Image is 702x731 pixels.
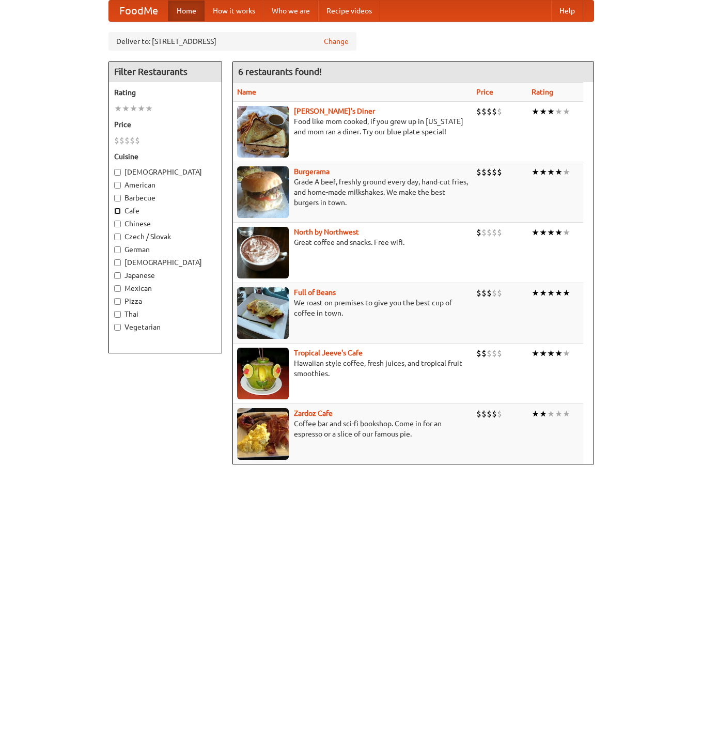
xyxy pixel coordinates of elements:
[539,408,547,419] li: ★
[109,61,222,82] h4: Filter Restaurants
[114,246,121,253] input: German
[539,227,547,238] li: ★
[108,32,356,51] div: Deliver to: [STREET_ADDRESS]
[114,270,216,281] label: Japanese
[237,227,289,278] img: north.jpg
[237,348,289,399] img: jeeves.jpg
[481,408,487,419] li: $
[114,257,216,268] label: [DEMOGRAPHIC_DATA]
[119,135,124,146] li: $
[145,103,153,114] li: ★
[487,287,492,299] li: $
[114,219,216,229] label: Chinese
[238,67,322,76] ng-pluralize: 6 restaurants found!
[114,324,121,331] input: Vegetarian
[237,116,468,137] p: Food like mom cooked, if you grew up in [US_STATE] and mom ran a diner. Try our blue plate special!
[492,106,497,117] li: $
[555,348,563,359] li: ★
[539,106,547,117] li: ★
[294,288,336,297] a: Full of Beans
[135,135,140,146] li: $
[476,88,493,96] a: Price
[114,103,122,114] li: ★
[114,193,216,203] label: Barbecue
[237,298,468,318] p: We roast on premises to give you the best cup of coffee in town.
[294,228,359,236] a: North by Northwest
[481,227,487,238] li: $
[555,408,563,419] li: ★
[130,103,137,114] li: ★
[324,36,349,46] a: Change
[294,107,375,115] b: [PERSON_NAME]'s Diner
[476,166,481,178] li: $
[109,1,168,21] a: FoodMe
[114,206,216,216] label: Cafe
[497,227,502,238] li: $
[294,167,330,176] a: Burgerama
[532,348,539,359] li: ★
[114,182,121,189] input: American
[114,169,121,176] input: [DEMOGRAPHIC_DATA]
[476,106,481,117] li: $
[114,135,119,146] li: $
[263,1,318,21] a: Who we are
[563,287,570,299] li: ★
[492,348,497,359] li: $
[547,287,555,299] li: ★
[481,106,487,117] li: $
[563,227,570,238] li: ★
[114,259,121,266] input: [DEMOGRAPHIC_DATA]
[532,227,539,238] li: ★
[114,208,121,214] input: Cafe
[114,151,216,162] h5: Cuisine
[481,166,487,178] li: $
[555,166,563,178] li: ★
[122,103,130,114] li: ★
[114,221,121,227] input: Chinese
[114,244,216,255] label: German
[547,227,555,238] li: ★
[114,283,216,293] label: Mexican
[492,166,497,178] li: $
[476,287,481,299] li: $
[237,166,289,218] img: burgerama.jpg
[497,166,502,178] li: $
[237,408,289,460] img: zardoz.jpg
[114,87,216,98] h5: Rating
[539,348,547,359] li: ★
[114,272,121,279] input: Japanese
[237,237,468,247] p: Great coffee and snacks. Free wifi.
[205,1,263,21] a: How it works
[114,180,216,190] label: American
[137,103,145,114] li: ★
[114,285,121,292] input: Mexican
[532,106,539,117] li: ★
[476,348,481,359] li: $
[487,227,492,238] li: $
[551,1,583,21] a: Help
[476,227,481,238] li: $
[497,408,502,419] li: $
[294,349,363,357] b: Tropical Jeeve's Cafe
[114,234,121,240] input: Czech / Slovak
[481,287,487,299] li: $
[532,166,539,178] li: ★
[555,106,563,117] li: ★
[237,106,289,158] img: sallys.jpg
[168,1,205,21] a: Home
[114,296,216,306] label: Pizza
[487,408,492,419] li: $
[294,409,333,417] a: Zardoz Cafe
[539,287,547,299] li: ★
[492,408,497,419] li: $
[114,309,216,319] label: Thai
[563,408,570,419] li: ★
[555,227,563,238] li: ★
[492,287,497,299] li: $
[114,195,121,201] input: Barbecue
[532,88,553,96] a: Rating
